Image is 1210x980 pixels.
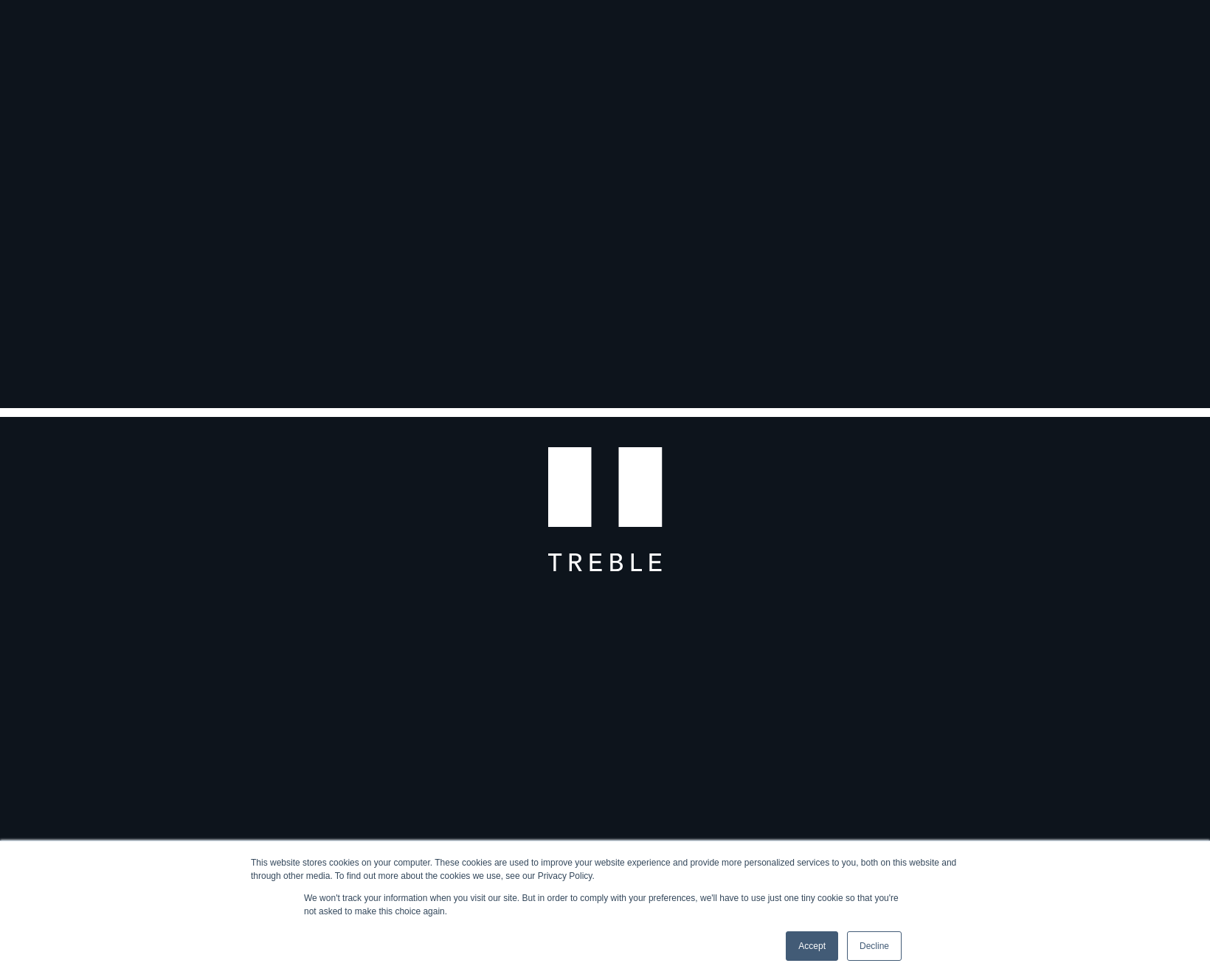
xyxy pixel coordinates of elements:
a: Decline [847,931,902,961]
p: We won't track your information when you visit our site. But in order to comply with your prefere... [304,891,906,918]
a: Accept [786,931,838,961]
img: T [548,408,663,572]
div: This website stores cookies on your computer. These cookies are used to improve your website expe... [251,856,959,883]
